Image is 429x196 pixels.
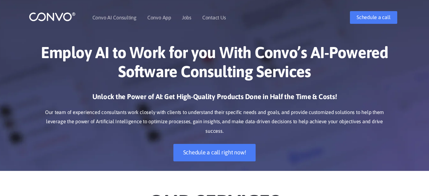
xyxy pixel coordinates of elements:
a: Schedule a call right now! [173,144,256,161]
h3: Unlock the Power of AI: Get High-Quality Products Done in Half the Time & Costs! [38,92,391,106]
img: logo_1.png [29,12,76,22]
h1: Employ AI to Work for you With Convo’s AI-Powered Software Consulting Services [38,43,391,86]
a: Contact Us [202,15,226,20]
a: Convo AI Consulting [92,15,137,20]
a: Schedule a call [350,11,397,24]
p: Our team of experienced consultants work closely with clients to understand their specific needs ... [38,108,391,136]
a: Convo App [147,15,171,20]
a: Jobs [182,15,191,20]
